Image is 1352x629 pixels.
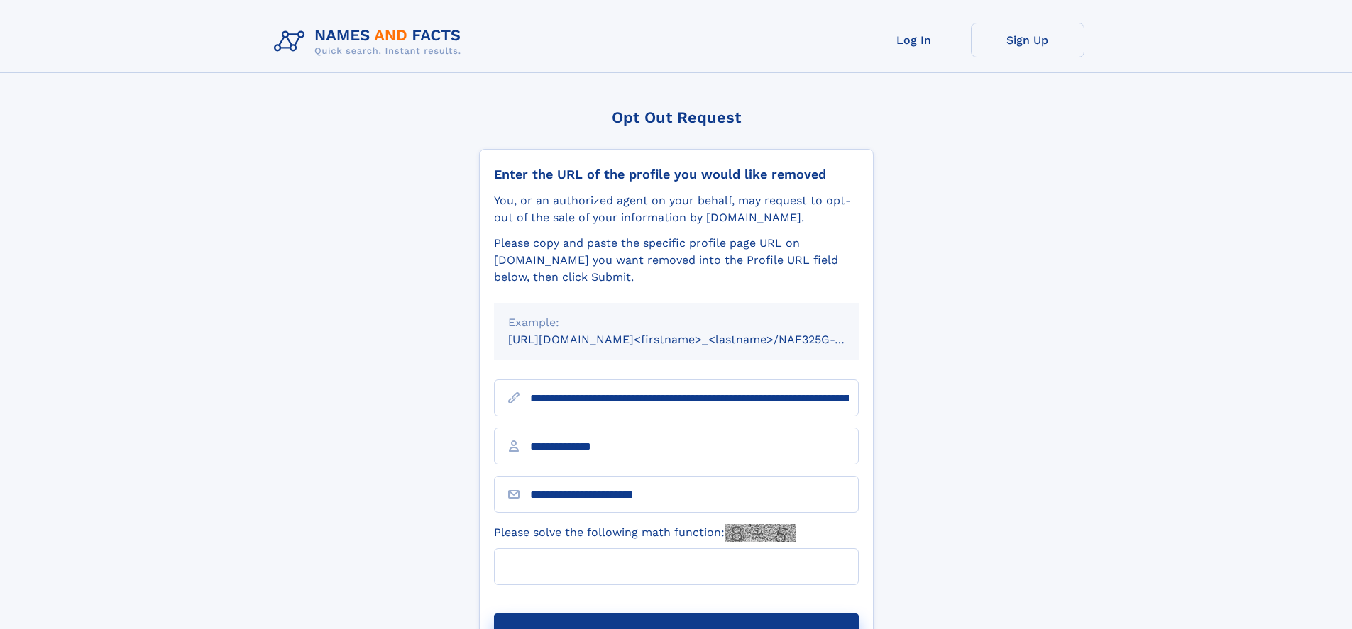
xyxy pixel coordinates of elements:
div: Please copy and paste the specific profile page URL on [DOMAIN_NAME] you want removed into the Pr... [494,235,859,286]
div: Enter the URL of the profile you would like removed [494,167,859,182]
label: Please solve the following math function: [494,524,796,542]
div: Example: [508,314,845,331]
a: Log In [857,23,971,57]
img: Logo Names and Facts [268,23,473,61]
small: [URL][DOMAIN_NAME]<firstname>_<lastname>/NAF325G-xxxxxxxx [508,333,886,346]
div: Opt Out Request [479,108,874,126]
div: You, or an authorized agent on your behalf, may request to opt-out of the sale of your informatio... [494,192,859,226]
a: Sign Up [971,23,1084,57]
